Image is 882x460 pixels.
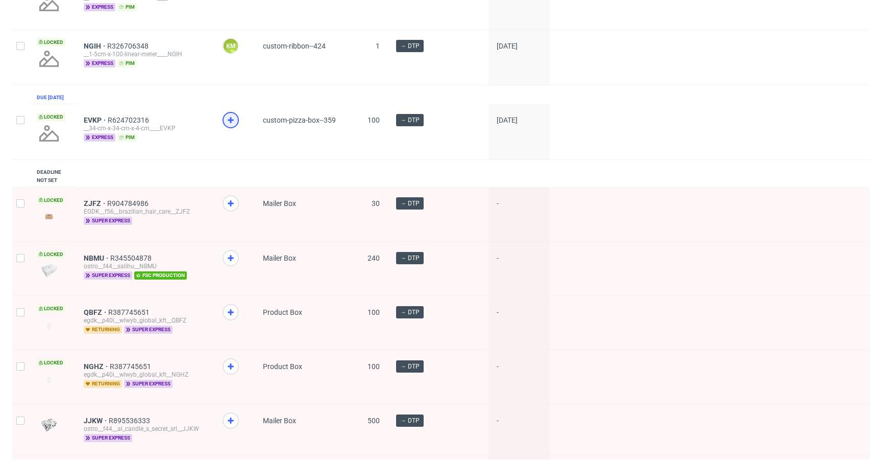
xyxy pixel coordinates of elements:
span: 100 [367,308,380,316]
span: - [497,199,542,229]
span: 100 [367,362,380,371]
div: __34-cm-x-34-cm-x-4-cm____EVKP [84,124,206,132]
span: Locked [37,196,65,204]
a: R387745651 [110,362,153,371]
img: data [37,418,61,432]
a: R345504878 [110,254,154,262]
span: super express [84,217,132,225]
div: Due [DATE] [37,94,64,102]
div: EGDK__f56__brazilian_hair_care__ZJFZ [84,208,206,216]
span: pim [117,133,137,142]
div: egdk__p40i__wlwyb_global_kft__NGHZ [84,371,206,379]
div: ostro__f44__al_candle_s_secret_srl__JJKW [84,425,206,433]
span: Product Box [263,362,302,371]
span: → DTP [400,41,420,51]
span: fsc production [134,271,187,280]
a: NGIH [84,42,107,50]
span: express [84,3,115,11]
a: NGHZ [84,362,110,371]
span: custom-ribbon--424 [263,42,326,50]
span: → DTP [400,362,420,371]
span: returning [84,326,122,334]
span: → DTP [400,308,420,317]
span: pim [117,59,137,67]
a: EVKP [84,116,108,124]
a: R895536333 [109,417,152,425]
span: Product Box [263,308,302,316]
span: Locked [37,305,65,313]
span: Mailer Box [263,199,296,208]
div: __1-5cm-x-100-linear-meter____NGIH [84,50,206,58]
div: ostro__f44__salihu__NBMU [84,262,206,270]
span: [DATE] [497,42,518,50]
span: returning [84,380,122,388]
div: egdk__p40i__wlwyb_global_kft__QBFZ [84,316,206,325]
img: version_two_editor_design.png [37,318,61,332]
span: super express [84,271,132,280]
img: version_two_editor_design [37,210,61,223]
span: → DTP [400,416,420,425]
span: - [497,362,542,392]
span: express [84,59,115,67]
span: Locked [37,359,65,367]
figcaption: KM [224,39,238,53]
a: NBMU [84,254,110,262]
span: - [497,417,542,442]
span: Mailer Box [263,417,296,425]
a: QBFZ [84,308,108,316]
a: R904784986 [107,199,151,208]
span: → DTP [400,254,420,263]
span: → DTP [400,116,420,125]
span: → DTP [400,199,420,208]
span: 100 [367,116,380,124]
span: Locked [37,250,65,259]
span: Locked [37,38,65,47]
img: no_design.png [37,121,61,146]
span: custom-pizza-box--359 [263,116,336,124]
a: R624702316 [108,116,151,124]
span: 30 [372,199,380,208]
span: - [497,308,542,337]
span: Mailer Box [263,254,296,262]
span: Locked [37,113,65,121]
span: 1 [376,42,380,50]
img: version_two_editor_design.png [37,373,61,386]
span: super express [124,380,173,388]
span: 240 [367,254,380,262]
span: super express [124,326,173,334]
span: super express [84,434,132,442]
a: R326706348 [107,42,151,50]
span: express [84,133,115,142]
span: - [497,254,542,283]
img: data [37,264,61,278]
a: ZJFZ [84,199,107,208]
span: 500 [367,417,380,425]
span: [DATE] [497,116,518,124]
img: no_design.png [37,47,61,71]
div: Deadline not set [37,168,67,185]
a: JJKW [84,417,109,425]
a: R387745651 [108,308,152,316]
span: pim [117,3,137,11]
